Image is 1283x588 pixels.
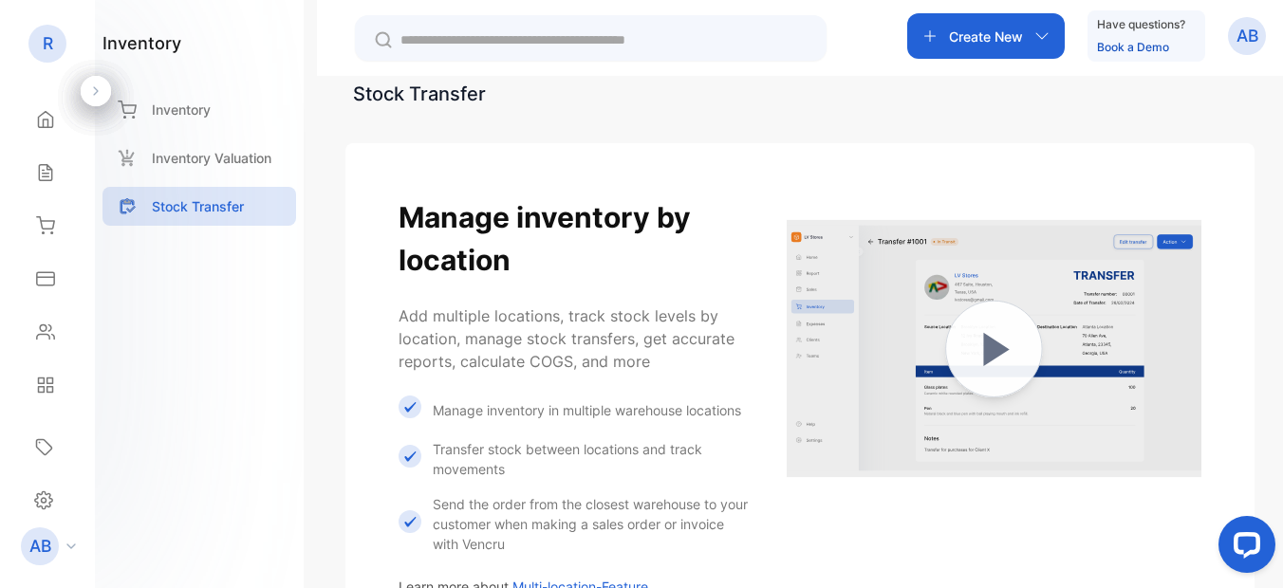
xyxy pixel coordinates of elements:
p: Transfer stock between locations and track movements [433,439,749,479]
div: Stock Transfer [353,80,486,108]
h1: inventory [102,30,181,56]
iframe: LiveChat chat widget [1203,508,1283,588]
button: Create New [907,13,1065,59]
p: Send the order from the closest warehouse to your customer when making a sales order or invoice w... [433,494,749,554]
img: Icon [399,510,421,533]
p: Create New [949,27,1023,46]
p: AB [29,534,51,559]
a: Inventory Valuation [102,138,296,177]
h1: Manage inventory by location [399,196,749,282]
img: Icon [399,445,421,468]
a: Multi-location-Feature gating [787,183,1201,520]
a: Stock Transfer [102,187,296,226]
p: Have questions? [1097,15,1185,34]
a: Book a Demo [1097,40,1169,54]
span: Add multiple locations, track stock levels by location, manage stock transfers, get accurate repo... [399,306,734,371]
p: Stock Transfer [152,196,244,216]
img: Icon [399,395,421,418]
p: R [43,31,53,56]
p: Manage inventory in multiple warehouse locations [433,400,741,420]
button: AB [1228,13,1266,59]
a: Inventory [102,90,296,129]
p: Inventory Valuation [152,148,271,168]
img: Multi-location-Feature gating [787,183,1201,514]
p: Inventory [152,100,211,119]
p: AB [1237,24,1258,48]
